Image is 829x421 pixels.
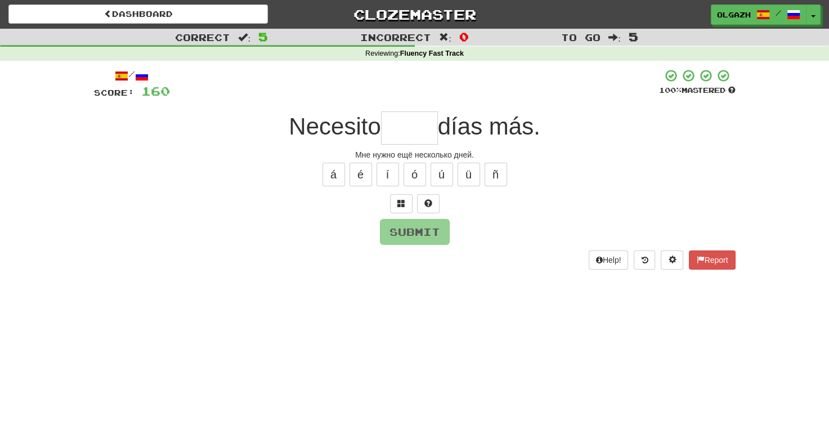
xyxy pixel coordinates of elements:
span: Score: [94,88,135,97]
div: Mastered [659,86,736,96]
span: OlgaZh [717,10,751,20]
button: ñ [485,163,507,186]
span: : [238,33,250,42]
button: ó [404,163,426,186]
span: 0 [459,30,469,43]
button: Submit [380,219,450,245]
button: á [322,163,345,186]
span: 100 % [659,86,682,95]
span: / [776,9,781,17]
span: To go [561,32,601,43]
span: días más. [438,113,540,140]
a: Clozemaster [285,5,544,24]
span: 5 [629,30,638,43]
span: Necesito [289,113,380,140]
button: Help! [589,250,629,270]
span: 5 [258,30,268,43]
button: Round history (alt+y) [634,250,655,270]
span: : [439,33,451,42]
span: : [608,33,621,42]
span: Correct [175,32,230,43]
button: é [349,163,372,186]
strong: Fluency Fast Track [400,50,464,57]
button: Single letter hint - you only get 1 per sentence and score half the points! alt+h [417,194,440,213]
a: Dashboard [8,5,268,24]
button: ú [431,163,453,186]
span: 160 [141,84,170,98]
button: í [377,163,399,186]
button: Report [689,250,735,270]
div: Мне нужно ещё несколько дней. [94,149,736,160]
div: / [94,69,170,83]
a: OlgaZh / [711,5,806,25]
span: Incorrect [360,32,431,43]
button: ü [458,163,480,186]
button: Switch sentence to multiple choice alt+p [390,194,413,213]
